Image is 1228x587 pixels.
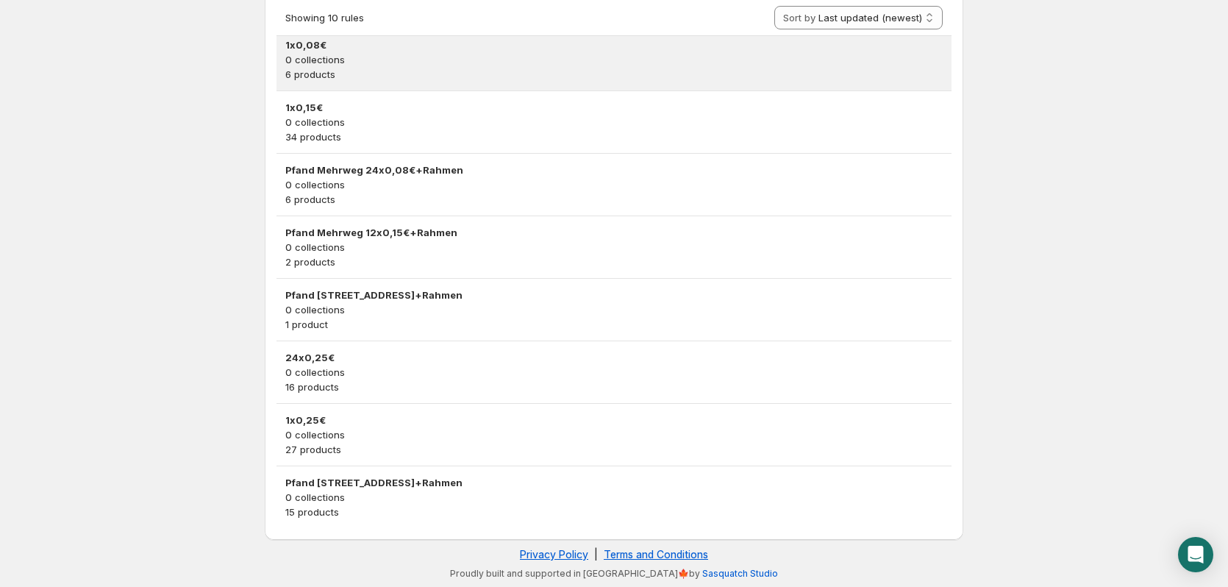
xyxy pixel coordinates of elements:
h3: Pfand [STREET_ADDRESS]+Rahmen [285,475,943,490]
p: 15 products [285,505,943,519]
p: 34 products [285,129,943,144]
a: Privacy Policy [520,548,588,561]
p: 0 collections [285,115,943,129]
p: 0 collections [285,177,943,192]
p: 0 collections [285,240,943,255]
p: 0 collections [285,427,943,442]
span: | [594,548,598,561]
p: 27 products [285,442,943,457]
p: Proudly built and supported in [GEOGRAPHIC_DATA]🍁by [272,568,956,580]
p: 0 collections [285,52,943,67]
p: 6 products [285,67,943,82]
h3: 1x0,08€ [285,38,943,52]
p: 1 product [285,317,943,332]
p: 0 collections [285,490,943,505]
h3: 1x0,15€ [285,100,943,115]
h3: 24x0,25€ [285,350,943,365]
div: Open Intercom Messenger [1178,537,1213,572]
p: 2 products [285,255,943,269]
h3: Pfand Mehrweg 24x0,08€+Rahmen [285,163,943,177]
p: 0 collections [285,302,943,317]
a: Sasquatch Studio [702,568,778,579]
span: Showing 10 rules [285,12,364,24]
h3: Pfand Mehrweg 12x0,15€+Rahmen [285,225,943,240]
a: Terms and Conditions [604,548,708,561]
p: 6 products [285,192,943,207]
p: 0 collections [285,365,943,380]
h3: Pfand [STREET_ADDRESS]+Rahmen [285,288,943,302]
p: 16 products [285,380,943,394]
h3: 1x0,25€ [285,413,943,427]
